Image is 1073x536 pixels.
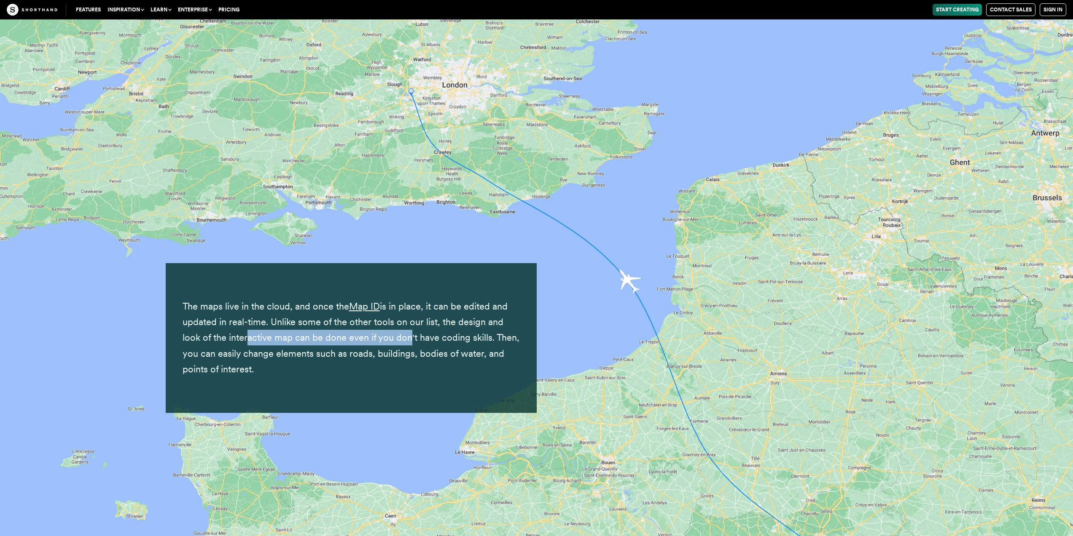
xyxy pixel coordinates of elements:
button: Inspiration [104,4,147,16]
a: Sign in [1040,3,1066,16]
a: Map ID [349,301,380,312]
a: Contact Sales [986,3,1035,16]
img: The Craft [7,4,57,16]
p: The maps live in the cloud, and once the is in place, it can be edited and updated in real-time. ... [183,299,520,377]
button: Learn [147,4,175,16]
a: Pricing [215,4,243,16]
a: Features [73,4,104,16]
button: Enterprise [175,4,215,16]
a: Start Creating [933,4,982,16]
